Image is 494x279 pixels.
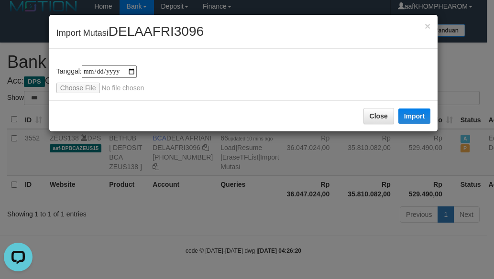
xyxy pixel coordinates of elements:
[425,21,430,31] button: Close
[4,4,33,32] button: Open LiveChat chat widget
[398,108,431,124] button: Import
[56,65,430,93] div: Tanggal:
[56,28,204,38] span: Import Mutasi
[109,24,204,39] span: DELAAFRI3096
[425,21,430,32] span: ×
[363,108,394,124] button: Close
